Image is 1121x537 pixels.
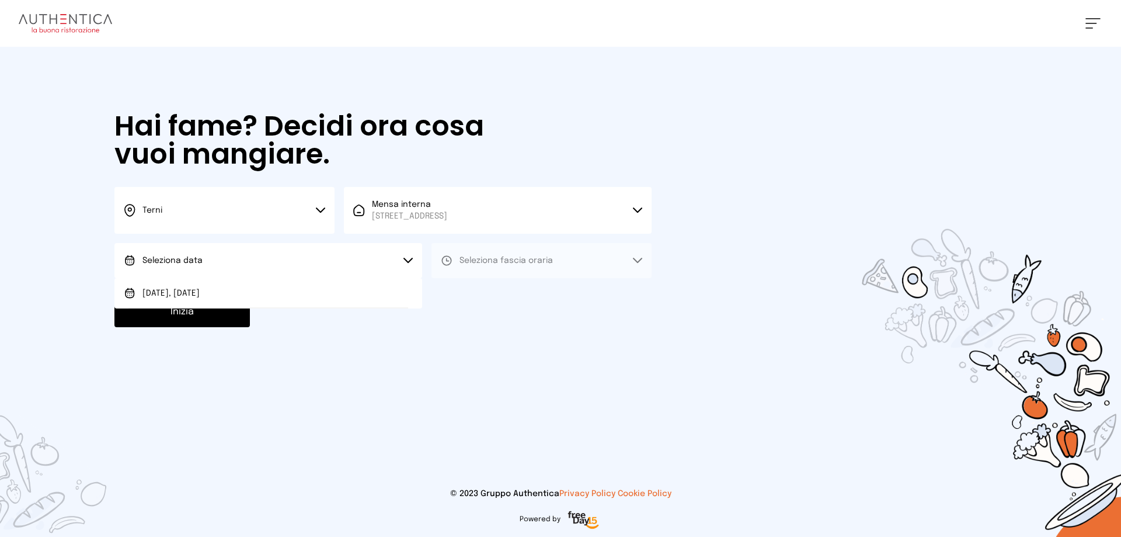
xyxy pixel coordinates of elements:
button: Inizia [114,297,250,327]
img: logo-freeday.3e08031.png [565,509,602,532]
a: Cookie Policy [618,490,671,498]
span: [DATE], [DATE] [142,287,200,299]
span: Powered by [520,515,560,524]
button: Seleziona data [114,243,422,278]
span: Seleziona data [142,257,203,265]
p: © 2023 Gruppo Authentica [19,488,1102,500]
button: Seleziona fascia oraria [431,243,652,278]
span: Seleziona fascia oraria [459,257,553,265]
a: Privacy Policy [559,490,615,498]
